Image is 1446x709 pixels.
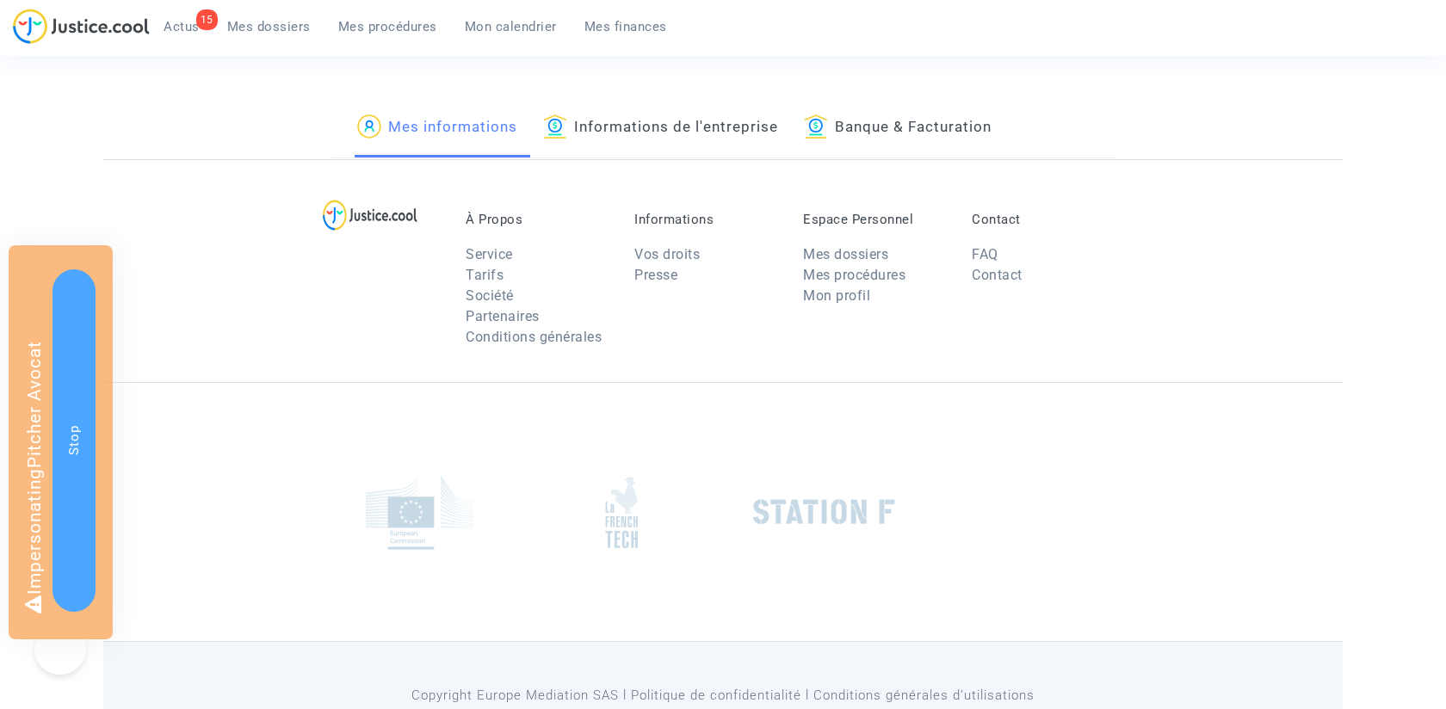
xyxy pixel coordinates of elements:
[753,499,895,525] img: stationf.png
[634,267,677,283] a: Presse
[571,14,681,40] a: Mes finances
[213,14,324,40] a: Mes dossiers
[164,19,200,34] span: Actus
[227,19,311,34] span: Mes dossiers
[338,19,437,34] span: Mes procédures
[634,212,777,227] p: Informations
[803,267,905,283] a: Mes procédures
[972,246,998,262] a: FAQ
[466,267,504,283] a: Tarifs
[331,685,1115,706] p: Copyright Europe Mediation SAS l Politique de confidentialité l Conditions générales d’utilisa...
[323,200,418,231] img: logo-lg.svg
[466,212,609,227] p: À Propos
[357,99,517,157] a: Mes informations
[466,329,602,345] a: Conditions générales
[634,246,700,262] a: Vos droits
[972,212,1115,227] p: Contact
[803,287,870,304] a: Mon profil
[196,9,218,30] div: 15
[451,14,571,40] a: Mon calendrier
[9,245,113,639] div: Impersonating
[466,308,540,324] a: Partenaires
[366,475,473,550] img: europe_commision.png
[34,623,86,675] iframe: Help Scout Beacon - Open
[605,476,638,549] img: french_tech.png
[543,99,778,157] a: Informations de l'entreprise
[804,114,828,139] img: icon-banque.svg
[466,246,513,262] a: Service
[972,267,1023,283] a: Contact
[150,14,213,40] a: 15Actus
[66,425,82,455] span: Stop
[357,114,381,139] img: icon-passager.svg
[803,212,946,227] p: Espace Personnel
[803,246,888,262] a: Mes dossiers
[53,269,96,612] button: Stop
[465,19,557,34] span: Mon calendrier
[584,19,667,34] span: Mes finances
[13,9,150,44] img: jc-logo.svg
[804,99,992,157] a: Banque & Facturation
[466,287,514,304] a: Société
[543,114,567,139] img: icon-banque.svg
[324,14,451,40] a: Mes procédures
